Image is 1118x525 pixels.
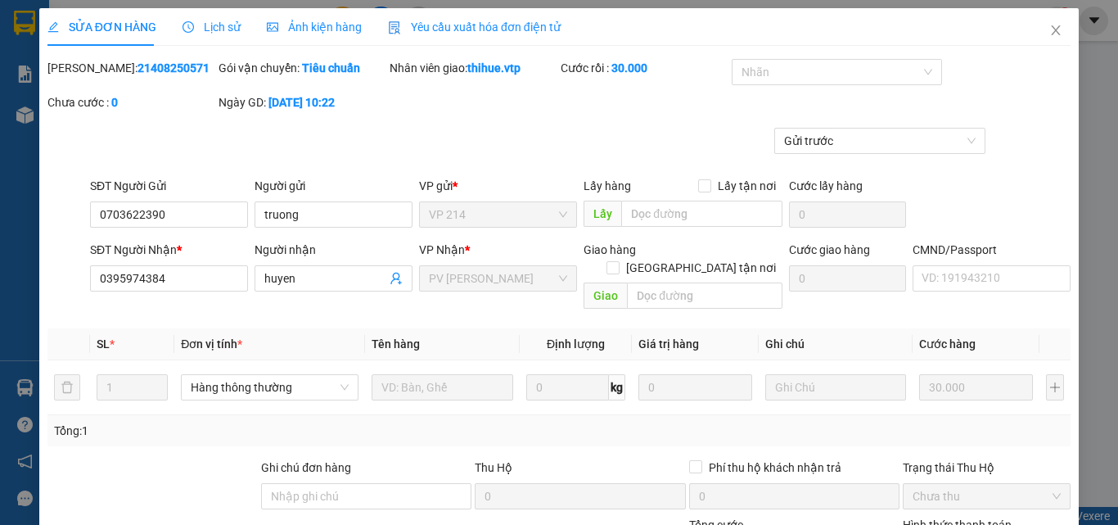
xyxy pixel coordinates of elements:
label: Cước giao hàng [789,243,870,256]
span: Phí thu hộ khách nhận trả [702,459,848,477]
span: Đơn vị tính [181,337,242,351]
input: Dọc đường [621,201,782,227]
span: Chưa thu [913,484,1061,509]
span: Lấy hàng [584,179,631,192]
span: Giá trị hàng [638,337,699,351]
span: close [1049,24,1062,37]
b: [DATE] 10:22 [268,96,335,109]
span: user-add [390,272,403,285]
span: Định lượng [547,337,605,351]
span: Yêu cầu xuất hóa đơn điện tử [388,20,561,34]
div: Người gửi [255,177,412,195]
button: delete [54,374,80,401]
span: SL [97,337,110,351]
label: Ghi chú đơn hàng [261,461,351,474]
div: Chưa cước : [47,93,215,111]
b: Tiêu chuẩn [302,61,360,75]
span: Gửi trước [784,129,975,153]
button: plus [1046,374,1065,401]
span: Giao [584,283,627,309]
div: CMND/Passport [913,241,1071,259]
span: Hàng thông thường [191,375,349,400]
span: VP 214 [429,202,567,227]
div: VP gửi [419,177,577,195]
span: Tên hàng [372,337,420,351]
span: VP Nhận [419,243,465,256]
span: Lấy [584,201,621,227]
div: Ngày GD: [219,93,386,111]
button: Close [1033,8,1079,54]
span: Thu Hộ [475,461,512,474]
span: picture [267,21,278,33]
div: Nhân viên giao: [390,59,557,77]
input: 0 [919,374,1032,401]
span: SỬA ĐƠN HÀNG [47,20,156,34]
span: Cước hàng [919,337,976,351]
b: 0 [111,96,118,109]
div: SĐT Người Nhận [90,241,248,259]
input: Ghi Chú [765,374,907,401]
input: VD: Bàn, Ghế [372,374,513,401]
div: Tổng: 1 [54,422,433,440]
img: icon [388,21,401,34]
div: Cước rồi : [561,59,728,77]
span: kg [609,374,625,401]
input: 0 [638,374,751,401]
div: Người nhận [255,241,412,259]
span: Ảnh kiện hàng [267,20,362,34]
span: Lấy tận nơi [711,177,782,195]
span: PV Đức Xuyên [429,266,567,291]
div: SĐT Người Gửi [90,177,248,195]
input: Cước lấy hàng [789,201,906,228]
b: 21408250571 [137,61,210,75]
div: [PERSON_NAME]: [47,59,215,77]
span: [GEOGRAPHIC_DATA] tận nơi [620,259,782,277]
span: edit [47,21,59,33]
input: Ghi chú đơn hàng [261,483,471,509]
b: 30.000 [611,61,647,75]
span: Giao hàng [584,243,636,256]
b: thihue.vtp [467,61,521,75]
span: clock-circle [183,21,194,33]
th: Ghi chú [759,328,913,360]
label: Cước lấy hàng [789,179,863,192]
div: Gói vận chuyển: [219,59,386,77]
input: Dọc đường [627,283,782,309]
div: Trạng thái Thu Hộ [903,459,1071,477]
input: Cước giao hàng [789,265,906,292]
span: Lịch sử [183,20,241,34]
